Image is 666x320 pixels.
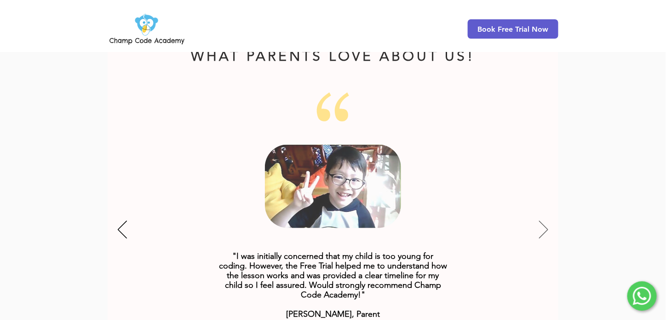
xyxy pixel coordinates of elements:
[468,19,558,39] a: Book Free Trial Now
[265,144,401,228] svg: Online Coding Classes for Kids
[191,48,475,64] span: WHAT PARENTS LOVE ABOUT US!
[108,11,186,47] img: Champ Code Academy Logo PNG.png
[219,251,447,319] span: "I was initially concerned that my child is too young for coding. However, the Free Trial helped ...
[539,221,548,240] button: Next
[118,221,127,240] button: Previous
[478,25,549,34] span: Book Free Trial Now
